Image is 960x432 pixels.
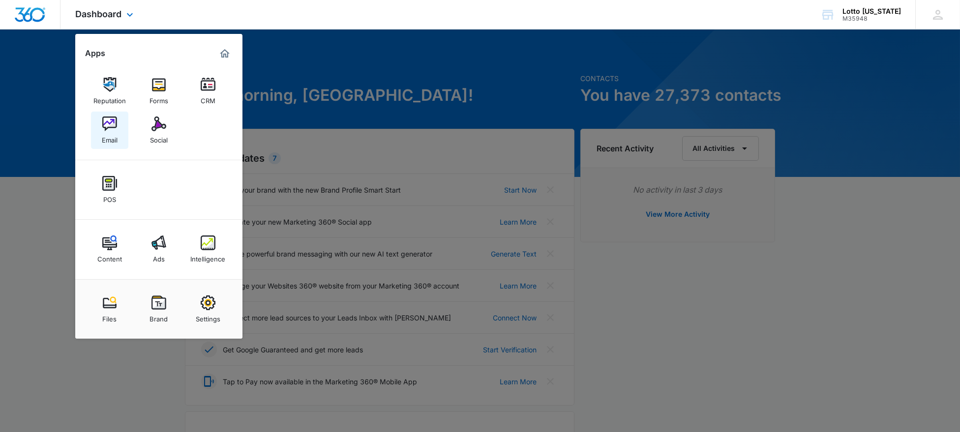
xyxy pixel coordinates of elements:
[190,250,225,263] div: Intelligence
[150,131,168,144] div: Social
[102,310,117,323] div: Files
[140,112,178,149] a: Social
[201,92,215,105] div: CRM
[196,310,220,323] div: Settings
[842,15,901,22] div: account id
[150,310,168,323] div: Brand
[102,131,118,144] div: Email
[91,171,128,208] a: POS
[140,72,178,110] a: Forms
[75,9,121,19] span: Dashboard
[140,290,178,328] a: Brand
[91,72,128,110] a: Reputation
[153,250,165,263] div: Ads
[93,92,126,105] div: Reputation
[91,230,128,268] a: Content
[189,230,227,268] a: Intelligence
[140,230,178,268] a: Ads
[150,92,168,105] div: Forms
[97,250,122,263] div: Content
[91,112,128,149] a: Email
[189,72,227,110] a: CRM
[91,290,128,328] a: Files
[189,290,227,328] a: Settings
[217,46,233,61] a: Marketing 360® Dashboard
[85,49,105,58] h2: Apps
[103,191,116,203] div: POS
[842,7,901,15] div: account name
